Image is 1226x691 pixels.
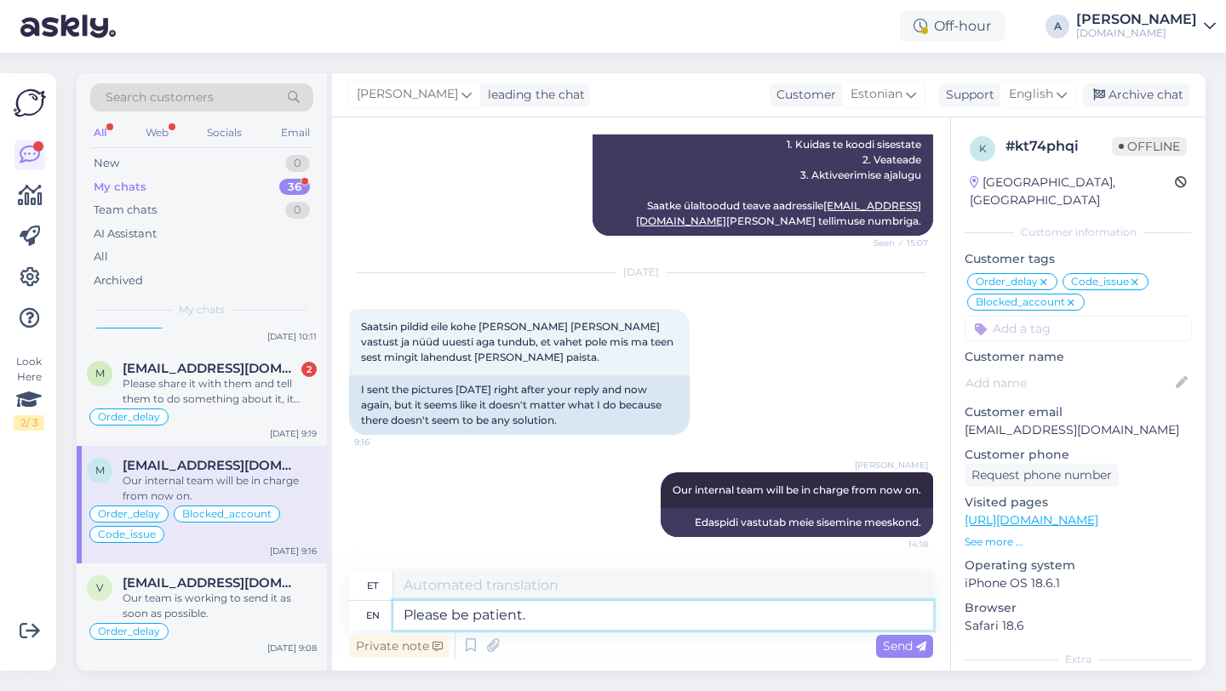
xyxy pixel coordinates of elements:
[123,575,300,591] span: vitali2083@gmail.com
[366,601,380,630] div: en
[106,89,214,106] span: Search customers
[965,316,1192,341] input: Add a tag
[285,202,310,219] div: 0
[267,330,317,343] div: [DATE] 10:11
[864,538,928,551] span: 14:18
[142,122,172,144] div: Web
[349,635,450,658] div: Private note
[970,174,1175,209] div: [GEOGRAPHIC_DATA], [GEOGRAPHIC_DATA]
[965,225,1192,240] div: Customer information
[279,179,310,196] div: 36
[1076,13,1216,40] a: [PERSON_NAME][DOMAIN_NAME]
[270,427,317,440] div: [DATE] 9:19
[864,237,928,249] span: Seen ✓ 15:07
[965,574,1192,592] p: iPhone OS 18.6.1
[123,376,317,407] div: Please share it with them and tell them to do something about it, it been long enough, since on t...
[965,464,1119,487] div: Request phone number
[393,601,933,630] textarea: Please be patient
[95,367,105,380] span: m
[301,362,317,377] div: 2
[285,155,310,172] div: 0
[965,348,1192,366] p: Customer name
[357,85,458,104] span: [PERSON_NAME]
[361,320,676,363] span: Saatsin pildid eile kohe [PERSON_NAME] [PERSON_NAME] vastust ja nüüd uuesti aga tundub, et vahet ...
[98,509,160,519] span: Order_delay
[1046,14,1069,38] div: A
[1076,13,1197,26] div: [PERSON_NAME]
[1005,136,1112,157] div: # kt74phqi
[94,226,157,243] div: AI Assistant
[976,297,1065,307] span: Blocked_account
[123,458,300,473] span: marisveskimae@gmail.com
[979,142,987,155] span: k
[94,155,119,172] div: New
[278,122,313,144] div: Email
[965,446,1192,464] p: Customer phone
[182,509,272,519] span: Blocked_account
[965,599,1192,617] p: Browser
[770,86,836,104] div: Customer
[965,421,1192,439] p: [EMAIL_ADDRESS][DOMAIN_NAME]
[123,591,317,621] div: Our team is working to send it as soon as possible.
[98,412,160,422] span: Order_delay
[94,202,157,219] div: Team chats
[1076,26,1197,40] div: [DOMAIN_NAME]
[14,87,46,119] img: Askly Logo
[349,265,933,280] div: [DATE]
[965,494,1192,511] p: Visited pages
[965,512,1098,528] a: [URL][DOMAIN_NAME]
[965,557,1192,574] p: Operating system
[1083,83,1190,106] div: Archive chat
[179,302,225,317] span: My chats
[270,545,317,557] div: [DATE] 9:16
[98,529,156,540] span: Code_issue
[94,179,146,196] div: My chats
[976,277,1038,287] span: Order_delay
[354,436,418,448] span: 9:16
[14,415,44,431] div: 2 / 3
[349,375,690,435] div: I sent the pictures [DATE] right after your reply and now again, but it seems like it doesn't mat...
[965,374,1172,392] input: Add name
[481,86,585,104] div: leading the chat
[267,642,317,654] div: [DATE] 9:08
[98,626,160,637] span: Order_delay
[90,122,110,144] div: All
[203,122,245,144] div: Socials
[855,459,928,471] span: [PERSON_NAME]
[1071,277,1129,287] span: Code_issue
[14,354,44,431] div: Look Here
[94,272,143,289] div: Archived
[965,652,1192,667] div: Extra
[1112,137,1187,156] span: Offline
[900,11,1005,42] div: Off-hour
[95,464,105,477] span: m
[883,638,926,654] span: Send
[96,581,103,594] span: v
[965,617,1192,635] p: Safari 18.6
[123,361,300,376] span: malthenoah101@gmail.com
[673,483,921,496] span: Our internal team will be in charge from now on.
[661,508,933,537] div: Edaspidi vastutab meie sisemine meeskond.
[367,571,378,600] div: et
[851,85,902,104] span: Estonian
[965,250,1192,268] p: Customer tags
[94,248,108,266] div: All
[939,86,994,104] div: Support
[965,534,1192,550] p: See more ...
[1009,85,1053,104] span: English
[593,84,933,236] div: Olgu, sel juhul palun saatke brauserist täisekraanil kuvatõmmised: 1. Kuidas te koodi sisestate 2...
[965,403,1192,421] p: Customer email
[123,473,317,504] div: Our internal team will be in charge from now on.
